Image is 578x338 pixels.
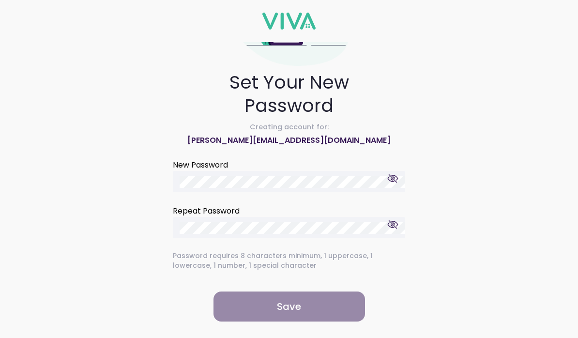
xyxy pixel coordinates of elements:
ion-text: Set Your New Password [211,71,368,117]
ion-text: [PERSON_NAME][EMAIL_ADDRESS][DOMAIN_NAME] [187,135,391,146]
ion-label: New Password [173,159,228,170]
ion-text: Password requires 8 characters minimum, 1 uppercase, 1 lowercase, 1 number, 1 special character [173,251,405,270]
ion-text: Creating account for: [173,122,405,132]
ion-label: Repeat Password [173,205,240,216]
